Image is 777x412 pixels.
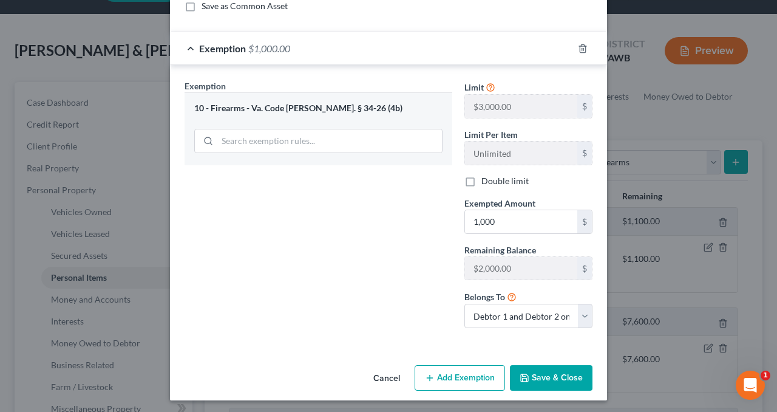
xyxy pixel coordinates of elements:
div: $ [577,95,592,118]
div: $ [577,142,592,165]
span: Exemption [185,81,226,91]
span: Exempted Amount [464,198,535,208]
input: -- [465,257,577,280]
button: Save & Close [510,365,592,391]
div: 10 - Firearms - Va. Code [PERSON_NAME]. § 34-26 (4b) [194,103,443,114]
label: Remaining Balance [464,244,536,256]
input: -- [465,95,577,118]
span: Limit [464,82,484,92]
span: Belongs To [464,292,505,302]
button: Cancel [364,366,410,391]
button: Add Exemption [415,365,505,391]
input: 0.00 [465,210,577,233]
div: $ [577,210,592,233]
input: Search exemption rules... [217,129,442,153]
div: $ [577,257,592,280]
iframe: Intercom live chat [736,371,765,400]
span: Exemption [199,43,246,54]
span: $1,000.00 [248,43,290,54]
label: Double limit [481,175,529,187]
label: Limit Per Item [464,128,518,141]
span: 1 [761,371,770,380]
input: -- [465,142,577,165]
